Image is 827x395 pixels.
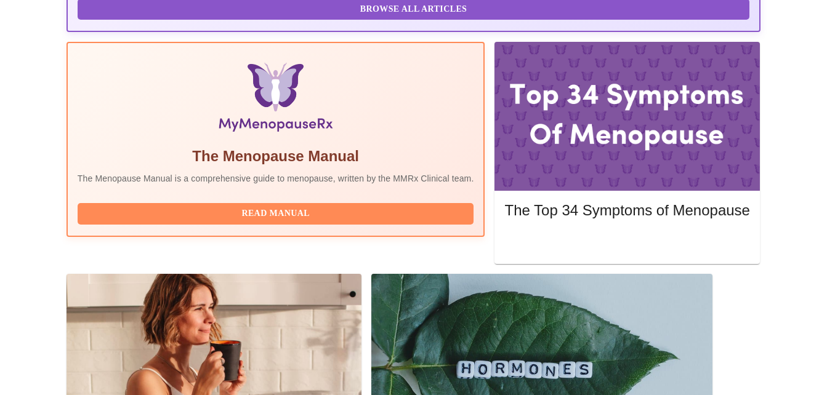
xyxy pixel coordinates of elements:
[90,206,462,221] span: Read Manual
[78,3,752,14] a: Browse All Articles
[504,201,749,220] h5: The Top 34 Symptoms of Menopause
[78,203,474,225] button: Read Manual
[504,236,752,247] a: Read More
[78,207,477,218] a: Read Manual
[140,63,411,137] img: Menopause Manual
[517,235,737,250] span: Read More
[504,232,749,253] button: Read More
[78,146,474,166] h5: The Menopause Manual
[90,2,737,17] span: Browse All Articles
[78,172,474,185] p: The Menopause Manual is a comprehensive guide to menopause, written by the MMRx Clinical team.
